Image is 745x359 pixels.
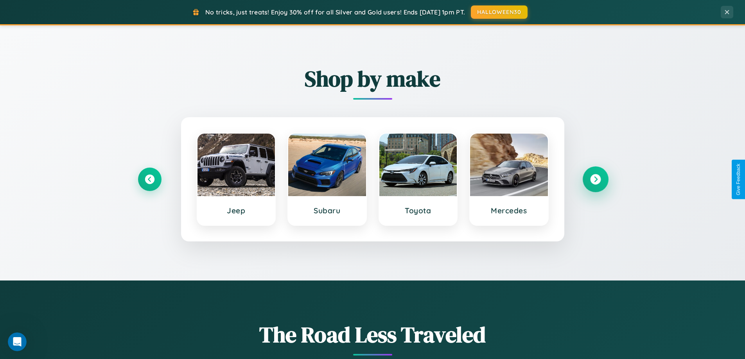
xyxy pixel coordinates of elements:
h3: Jeep [205,206,267,215]
h3: Toyota [387,206,449,215]
h2: Shop by make [138,64,607,94]
span: No tricks, just treats! Enjoy 30% off for all Silver and Gold users! Ends [DATE] 1pm PT. [205,8,465,16]
div: Give Feedback [736,164,741,195]
button: HALLOWEEN30 [471,5,528,19]
h3: Subaru [296,206,358,215]
iframe: Intercom live chat [8,332,27,351]
h3: Mercedes [478,206,540,215]
h1: The Road Less Traveled [138,320,607,350]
